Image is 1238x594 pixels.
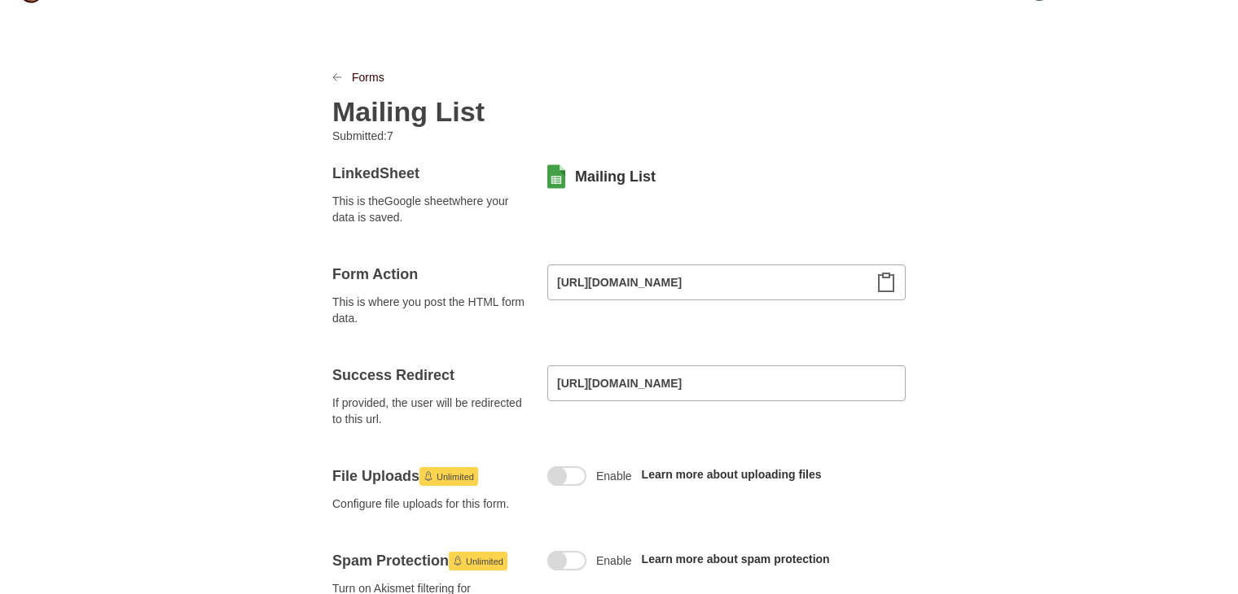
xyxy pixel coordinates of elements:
[332,95,485,128] h2: Mailing List
[332,551,528,570] h4: Spam Protection
[453,556,463,566] svg: Launch
[642,553,830,566] a: Learn more about spam protection
[547,365,906,401] input: https://my-site.com/success.html
[332,72,342,82] svg: LinkPrevious
[332,466,528,486] h4: File Uploads
[437,467,474,487] span: Unlimited
[466,552,503,571] span: Unlimited
[596,468,632,484] span: Enable
[642,468,822,481] a: Learn more about uploading files
[332,264,528,284] h4: Form Action
[596,553,632,569] span: Enable
[332,395,528,427] span: If provided, the user will be redirected to this url.
[332,294,528,326] span: This is where you post the HTML form data.
[575,167,656,186] a: Mailing List
[332,193,528,225] span: This is the Google sheet where your data is saved.
[332,164,528,183] h4: Linked Sheet
[352,69,384,85] a: Forms
[332,128,606,144] p: Submitted: 7
[332,365,528,385] h4: Success Redirect
[424,471,433,481] svg: Launch
[332,496,528,512] span: Configure file uploads for this form.
[876,273,896,292] svg: Clipboard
